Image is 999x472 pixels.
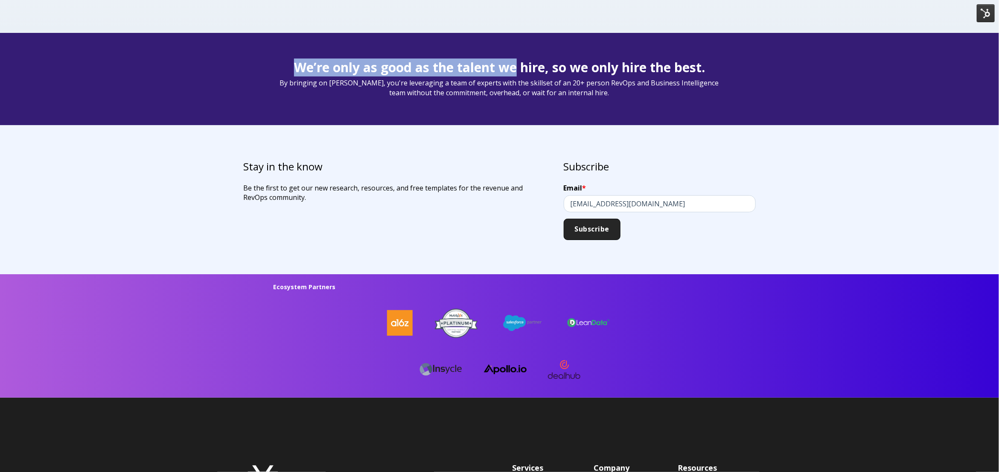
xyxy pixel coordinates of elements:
[564,219,620,240] input: Subscribe
[564,183,583,193] span: Email
[568,317,610,328] img: leandata-logo
[564,159,756,174] h3: Subscribe
[501,313,544,333] img: salesforce
[244,183,534,202] p: Be the first to get our new research, resources, and free templates for the revenue and RevOps co...
[419,361,462,378] img: Insycle
[547,352,581,387] img: dealhub-logo
[274,78,725,98] span: By bringing on [PERSON_NAME], you're leveraging a team of experts with the skillset of an 20+ per...
[435,308,478,339] img: HubSpot-Platinum-Partner-Badge copy
[244,159,534,174] h3: Stay in the know
[977,4,995,22] img: HubSpot Tools Menu Toggle
[484,364,527,375] img: apollo logo
[387,310,413,336] img: a16z
[274,283,336,291] strong: Ecosystem Partners
[294,59,705,76] span: We’re only as good as the talent we hire, so we only hire the best.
